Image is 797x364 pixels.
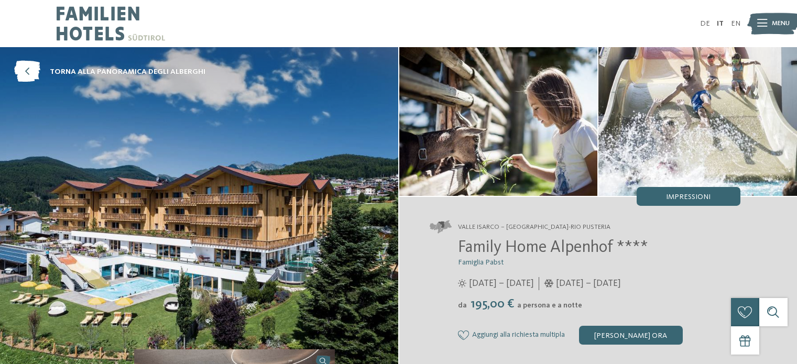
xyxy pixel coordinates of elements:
span: Impressioni [666,193,711,201]
a: EN [731,20,740,27]
span: Aggiungi alla richiesta multipla [472,331,565,339]
a: IT [717,20,724,27]
img: Nel family hotel a Maranza dove tutto è possibile [598,47,797,196]
span: Menu [772,19,790,28]
span: 195,00 € [468,298,516,311]
span: torna alla panoramica degli alberghi [50,67,205,77]
a: DE [700,20,710,27]
span: a persona e a notte [517,302,582,309]
span: Valle Isarco – [GEOGRAPHIC_DATA]-Rio Pusteria [458,223,610,232]
span: [DATE] – [DATE] [556,277,621,290]
a: torna alla panoramica degli alberghi [14,61,205,83]
span: da [458,302,467,309]
i: Orari d'apertura estate [458,279,466,288]
img: Nel family hotel a Maranza dove tutto è possibile [399,47,598,196]
div: [PERSON_NAME] ora [579,326,683,345]
span: Family Home Alpenhof **** [458,239,648,256]
i: Orari d'apertura inverno [544,279,554,288]
span: Famiglia Pabst [458,259,504,266]
span: [DATE] – [DATE] [469,277,534,290]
